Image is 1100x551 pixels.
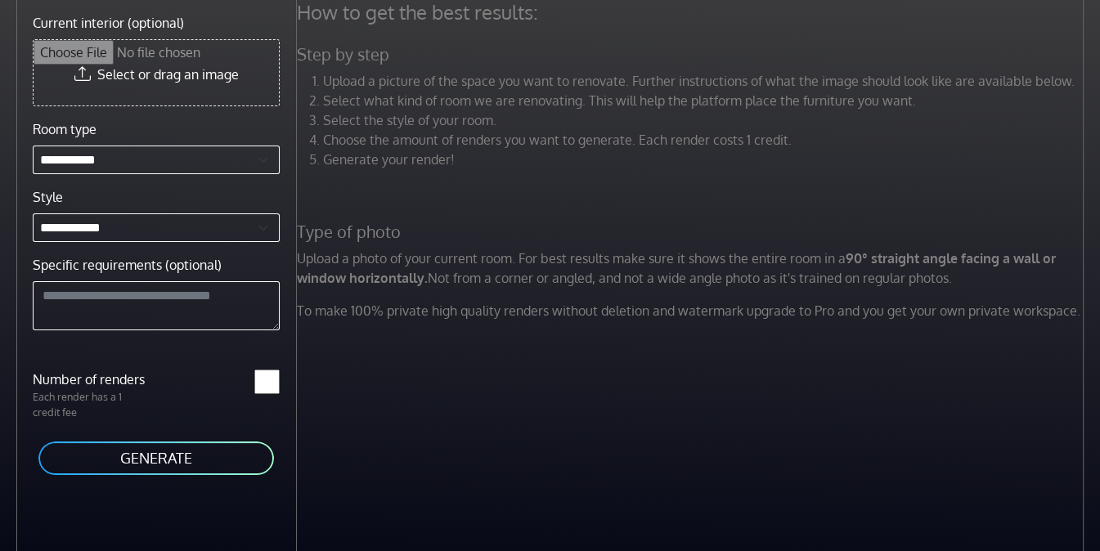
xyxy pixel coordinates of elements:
label: Number of renders [23,370,156,389]
li: Upload a picture of the space you want to renovate. Further instructions of what the image should... [323,71,1088,91]
li: Select the style of your room. [323,110,1088,130]
p: Upload a photo of your current room. For best results make sure it shows the entire room in a Not... [287,249,1098,288]
li: Choose the amount of renders you want to generate. Each render costs 1 credit. [323,130,1088,150]
p: To make 100% private high quality renders without deletion and watermark upgrade to Pro and you g... [287,301,1098,320]
label: Current interior (optional) [33,13,184,33]
p: Each render has a 1 credit fee [23,389,156,420]
li: Select what kind of room we are renovating. This will help the platform place the furniture you w... [323,91,1088,110]
label: Room type [33,119,97,139]
h5: Step by step [287,44,1098,65]
button: GENERATE [37,440,276,477]
label: Style [33,187,63,207]
li: Generate your render! [323,150,1088,169]
label: Specific requirements (optional) [33,255,222,275]
h5: Type of photo [287,222,1098,242]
